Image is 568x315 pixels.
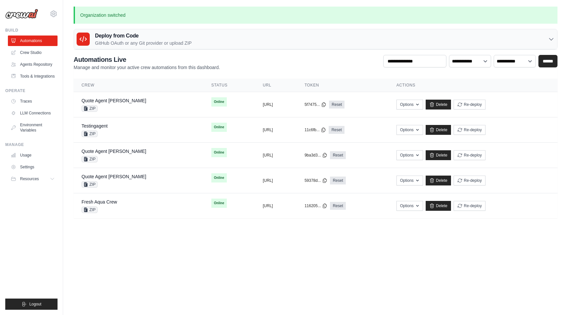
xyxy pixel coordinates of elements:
button: Re-deploy [454,150,485,160]
button: 116205... [304,203,327,208]
span: Logout [29,302,41,307]
a: Testingagent [82,123,107,129]
a: Automations [8,36,58,46]
a: Reset [330,151,345,159]
a: Reset [329,101,344,109]
a: Quote Agent [PERSON_NAME] [82,98,146,103]
button: Options [396,201,423,211]
a: Delete [426,125,451,135]
button: Resources [8,174,58,184]
a: LLM Connections [8,108,58,118]
h3: Deploy from Code [95,32,192,40]
button: Options [396,125,423,135]
div: Manage [5,142,58,147]
a: Reset [329,126,344,134]
button: 9ba3d3... [304,153,327,158]
h2: Automations Live [74,55,220,64]
a: Tools & Integrations [8,71,58,82]
a: Quote Agent [PERSON_NAME] [82,174,146,179]
button: Options [396,150,423,160]
a: Quote Agent [PERSON_NAME] [82,149,146,154]
a: Delete [426,176,451,185]
a: Delete [426,150,451,160]
div: Build [5,28,58,33]
span: ZIP [82,156,98,162]
p: Organization switched [74,7,557,24]
button: Options [396,100,423,109]
button: 59378d... [304,178,327,183]
button: Re-deploy [454,125,485,135]
div: Operate [5,88,58,93]
a: Agents Repository [8,59,58,70]
a: Delete [426,100,451,109]
th: Status [203,79,255,92]
a: Fresh Aqua Crew [82,199,117,205]
p: GitHub OAuth or any Git provider or upload ZIP [95,40,192,46]
th: URL [255,79,297,92]
a: Crew Studio [8,47,58,58]
button: Options [396,176,423,185]
span: Online [211,97,227,107]
button: 5f7475... [304,102,326,107]
button: Re-deploy [454,100,485,109]
span: Online [211,199,227,208]
span: Resources [20,176,39,182]
th: Token [296,79,389,92]
span: ZIP [82,105,98,112]
span: ZIP [82,181,98,188]
button: Re-deploy [454,201,485,211]
span: Online [211,148,227,157]
a: Traces [8,96,58,107]
th: Crew [74,79,203,92]
span: Online [211,123,227,132]
button: 11c6fb... [304,127,326,133]
button: Logout [5,299,58,310]
a: Reset [330,202,345,210]
span: ZIP [82,131,98,137]
a: Reset [330,177,345,184]
span: Online [211,173,227,182]
a: Environment Variables [8,120,58,135]
th: Actions [389,79,557,92]
span: ZIP [82,206,98,213]
button: Re-deploy [454,176,485,185]
p: Manage and monitor your active crew automations from this dashboard. [74,64,220,71]
a: Delete [426,201,451,211]
a: Usage [8,150,58,160]
img: Logo [5,9,38,19]
a: Settings [8,162,58,172]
